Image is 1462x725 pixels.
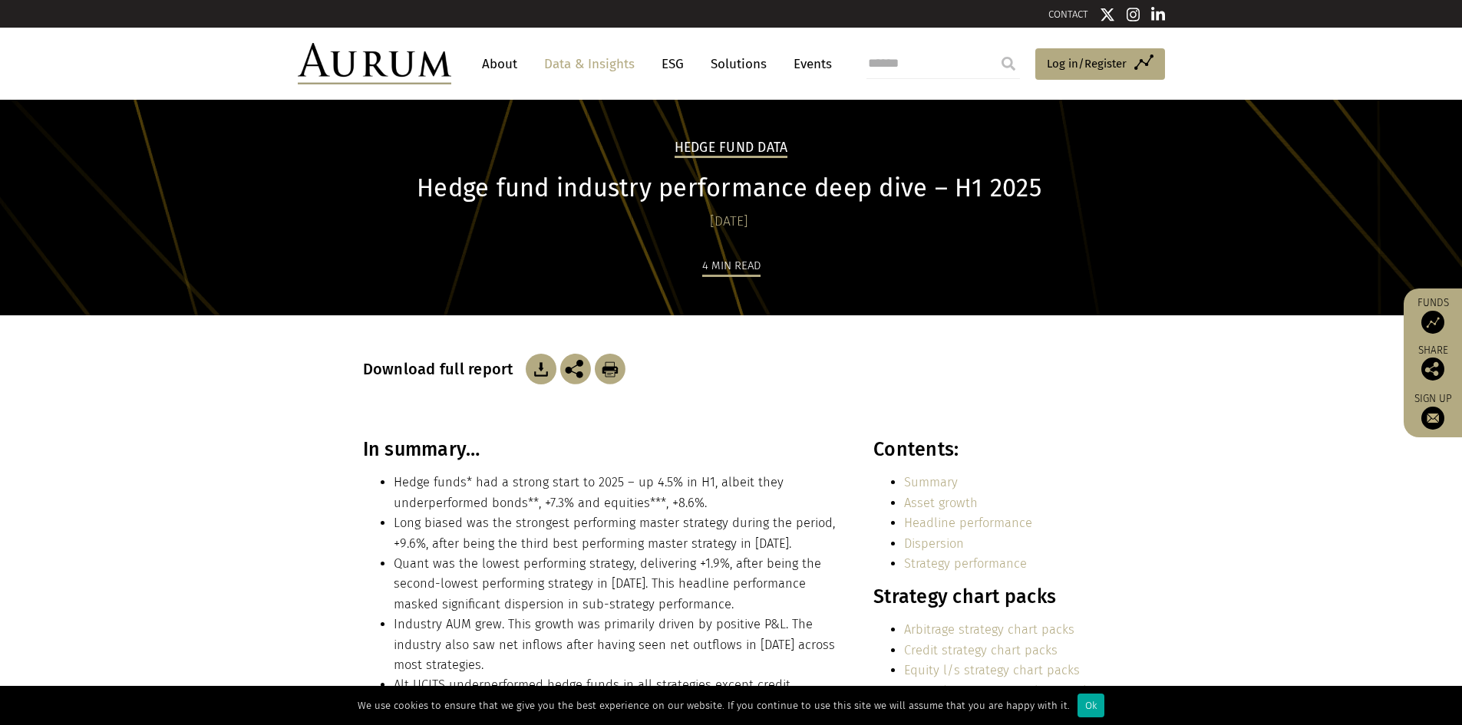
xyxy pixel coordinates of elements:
[363,360,522,378] h3: Download full report
[904,536,964,551] a: Dispersion
[363,173,1096,203] h1: Hedge fund industry performance deep dive – H1 2025
[1078,694,1104,717] div: Ok
[904,643,1058,657] a: Credit strategy chart packs
[786,50,832,78] a: Events
[394,615,840,675] li: Industry AUM grew. This growth was primarily driven by positive P&L. The industry also saw net in...
[1048,8,1088,20] a: CONTACT
[394,473,840,513] li: Hedge funds* had a strong start to 2025 – up 4.5% in H1, albeit they underperformed bonds**, +7.3...
[298,43,451,84] img: Aurum
[1411,392,1454,430] a: Sign up
[675,140,788,158] h2: Hedge Fund Data
[1411,345,1454,381] div: Share
[703,50,774,78] a: Solutions
[702,256,761,277] div: 4 min read
[1421,311,1444,334] img: Access Funds
[904,663,1080,677] a: Equity l/s strategy chart packs
[1421,358,1444,381] img: Share this post
[1047,54,1127,73] span: Log in/Register
[526,354,556,384] img: Download Article
[560,354,591,384] img: Share this post
[904,475,958,489] a: Summary
[904,556,1027,571] a: Strategy performance
[1151,7,1165,22] img: Linkedin icon
[474,50,525,78] a: About
[993,48,1024,79] input: Submit
[394,513,840,554] li: Long biased was the strongest performing master strategy during the period, +9.6%, after being th...
[1100,7,1115,22] img: Twitter icon
[904,684,1095,698] a: Event driven strategy chart packs
[1035,48,1165,81] a: Log in/Register
[1411,296,1454,334] a: Funds
[904,516,1032,530] a: Headline performance
[654,50,691,78] a: ESG
[394,675,840,695] li: Alt UCITS underperformed hedge funds in all strategies except credit.
[363,211,1096,232] div: [DATE]
[1127,7,1140,22] img: Instagram icon
[904,622,1074,637] a: Arbitrage strategy chart packs
[1421,407,1444,430] img: Sign up to our newsletter
[904,496,978,510] a: Asset growth
[394,554,840,615] li: Quant was the lowest performing strategy, delivering +1.9%, after being the second-lowest perform...
[873,438,1095,461] h3: Contents:
[595,354,625,384] img: Download Article
[536,50,642,78] a: Data & Insights
[873,585,1095,608] h3: Strategy chart packs
[363,438,840,461] h3: In summary…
